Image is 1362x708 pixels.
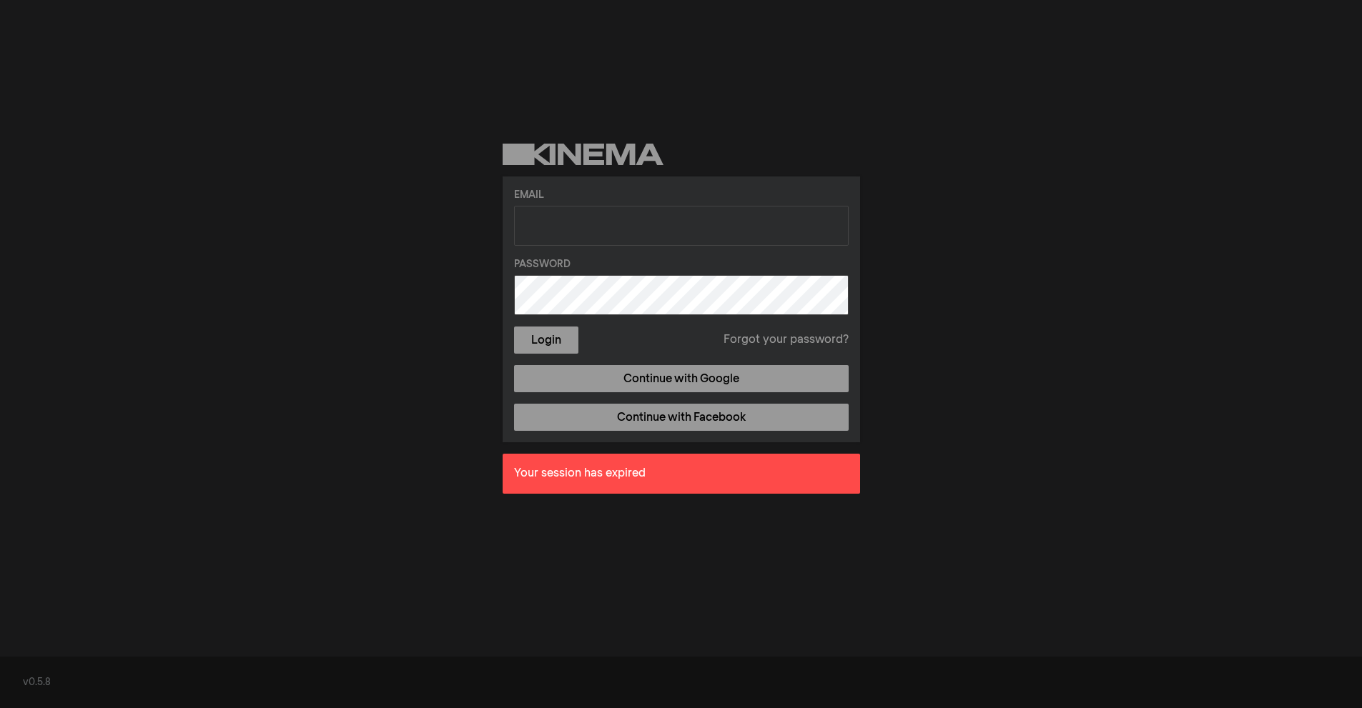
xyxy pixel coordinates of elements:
[514,188,849,203] label: Email
[514,257,849,272] label: Password
[514,365,849,392] a: Continue with Google
[514,326,578,354] button: Login
[514,404,849,431] a: Continue with Facebook
[724,331,849,349] a: Forgot your password?
[503,454,860,494] div: Your session has expired
[23,675,1339,690] div: v0.5.8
